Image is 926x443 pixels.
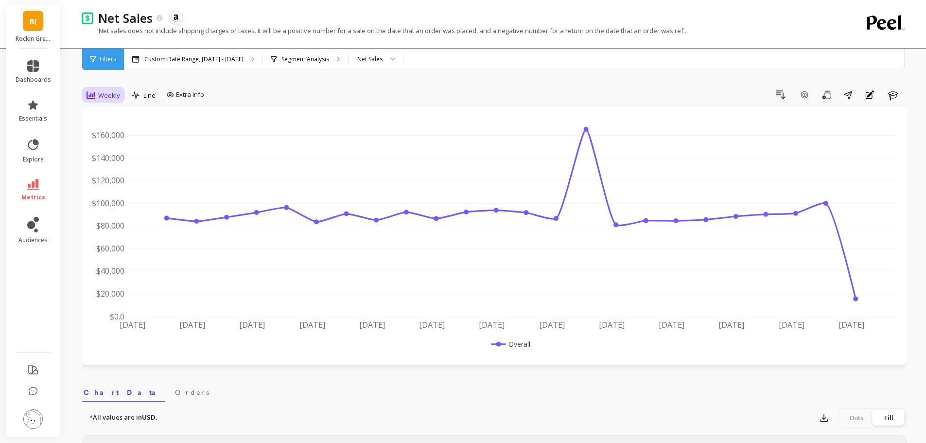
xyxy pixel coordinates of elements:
[84,388,163,397] span: Chart Data
[82,26,688,35] p: Net sales does not include shipping charges or taxes. It will be a positive number for a sale on ...
[23,409,43,429] img: profile picture
[19,115,47,123] span: essentials
[82,380,907,402] nav: Tabs
[176,90,204,100] span: Extra Info
[82,12,93,24] img: header icon
[840,410,873,425] div: Dots
[175,388,209,397] span: Orders
[16,76,51,84] span: dashboards
[100,55,116,63] span: Filters
[23,156,44,163] span: explore
[142,413,157,422] strong: USD.
[89,413,157,423] p: *All values are in
[144,55,244,63] p: Custom Date Range, [DATE] - [DATE]
[172,14,180,22] img: api.amazon.svg
[873,410,905,425] div: Fill
[16,35,51,43] p: Rockin Green (Essor)
[18,236,48,244] span: audiences
[143,91,156,100] span: Line
[357,54,383,64] div: Net Sales
[21,194,45,201] span: metrics
[281,55,329,63] p: Segment Analysis
[30,16,37,27] span: R(
[98,10,153,26] p: Net Sales
[98,91,120,100] span: Weekly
